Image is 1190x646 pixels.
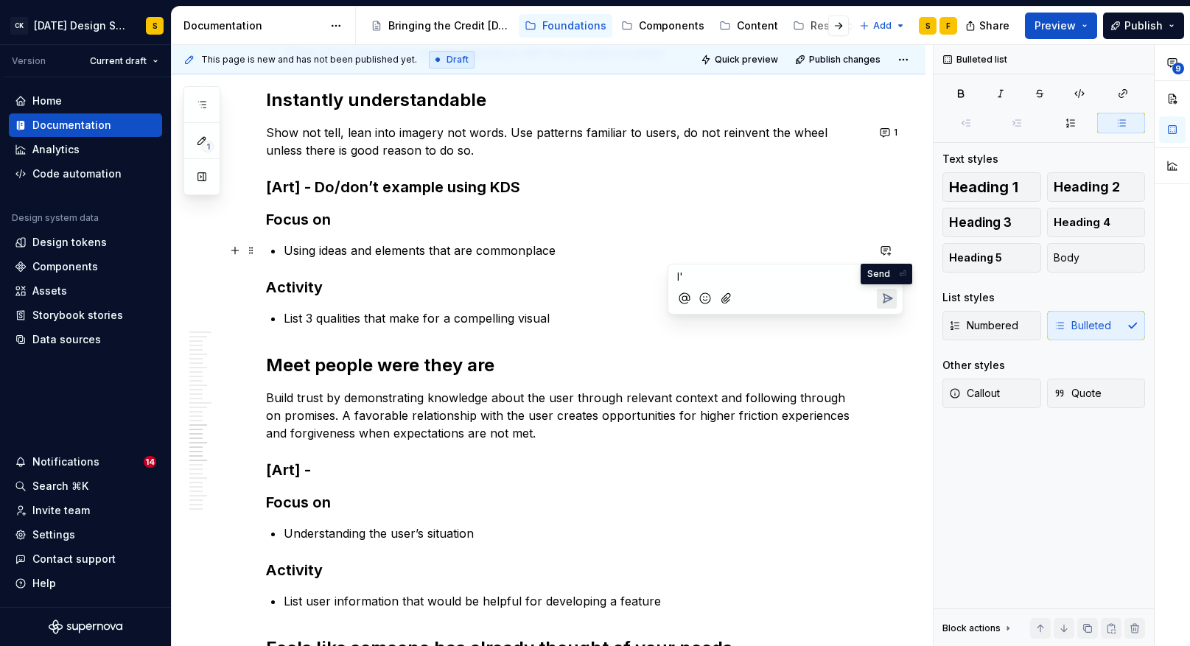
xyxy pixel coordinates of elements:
[266,124,867,159] p: Show not tell, lean into imagery not words. Use patterns familiar to users, do not reinvent the w...
[674,264,897,284] div: Composer editor
[32,527,75,542] div: Settings
[34,18,128,33] div: [DATE] Design System
[979,18,1009,33] span: Share
[9,255,162,278] a: Components
[32,166,122,181] div: Code automation
[946,20,951,32] div: F
[942,358,1005,373] div: Other styles
[696,49,785,70] button: Quick preview
[9,474,162,498] button: Search ⌘K
[183,18,323,33] div: Documentation
[9,138,162,161] a: Analytics
[49,619,122,634] svg: Supernova Logo
[942,172,1041,202] button: Heading 1
[942,622,1001,634] div: Block actions
[266,460,867,480] h3: [Art] -
[674,289,694,309] button: Mention someone
[9,450,162,474] button: Notifications14
[266,560,867,580] h3: Activity
[958,13,1019,39] button: Share
[942,311,1041,340] button: Numbered
[32,576,56,591] div: Help
[32,142,80,157] div: Analytics
[1103,13,1184,39] button: Publish
[32,118,111,133] div: Documentation
[1054,215,1110,230] span: Heading 4
[447,54,469,66] span: Draft
[9,328,162,351] a: Data sources
[284,242,867,259] p: Using ideas and elements that are commonplace
[9,499,162,522] a: Invite team
[83,51,165,71] button: Current draft
[942,290,995,305] div: List styles
[519,14,612,38] a: Foundations
[1054,250,1079,265] span: Body
[9,162,162,186] a: Code automation
[32,259,98,274] div: Components
[32,503,90,518] div: Invite team
[873,20,892,32] span: Add
[284,309,867,327] p: List 3 qualities that make for a compelling visual
[1054,386,1102,401] span: Quote
[32,332,101,347] div: Data sources
[9,113,162,137] a: Documentation
[144,456,156,468] span: 14
[639,18,704,33] div: Components
[949,215,1012,230] span: Heading 3
[715,54,778,66] span: Quick preview
[949,318,1018,333] span: Numbered
[737,18,778,33] div: Content
[9,572,162,595] button: Help
[1047,379,1146,408] button: Quote
[284,592,867,610] p: List user information that would be helpful for developing a feature
[1172,63,1184,74] span: 9
[32,284,67,298] div: Assets
[787,14,910,38] a: Resources & tools
[90,55,147,67] span: Current draft
[266,354,867,377] h2: Meet people were they are
[266,88,867,112] h2: Instantly understandable
[942,152,998,166] div: Text styles
[713,14,784,38] a: Content
[1047,172,1146,202] button: Heading 2
[942,379,1041,408] button: Callout
[942,243,1041,273] button: Heading 5
[949,180,1018,194] span: Heading 1
[1025,13,1097,39] button: Preview
[949,386,1000,401] span: Callout
[1035,18,1076,33] span: Preview
[12,212,99,224] div: Design system data
[266,277,867,298] h3: Activity
[32,479,88,494] div: Search ⌘K
[677,270,683,283] span: I'
[365,11,852,41] div: Page tree
[3,10,168,41] button: CK[DATE] Design SystemS
[32,94,62,108] div: Home
[266,177,867,197] h3: [Art] - Do/don’t example using KDS
[9,279,162,303] a: Assets
[855,15,910,36] button: Add
[696,289,715,309] button: Add emoji
[9,523,162,547] a: Settings
[942,208,1041,237] button: Heading 3
[1047,208,1146,237] button: Heading 4
[266,209,867,230] h3: Focus on
[717,289,737,309] button: Attach files
[201,54,417,66] span: This page is new and has not been published yet.
[875,122,904,143] button: 1
[153,20,158,32] div: S
[942,618,1014,639] div: Block actions
[32,308,123,323] div: Storybook stories
[202,141,214,152] span: 1
[9,547,162,571] button: Contact support
[12,55,46,67] div: Version
[949,250,1002,265] span: Heading 5
[894,127,897,138] span: 1
[615,14,710,38] a: Components
[9,231,162,254] a: Design tokens
[809,54,881,66] span: Publish changes
[542,18,606,33] div: Foundations
[10,17,28,35] div: CK
[9,303,162,327] a: Storybook stories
